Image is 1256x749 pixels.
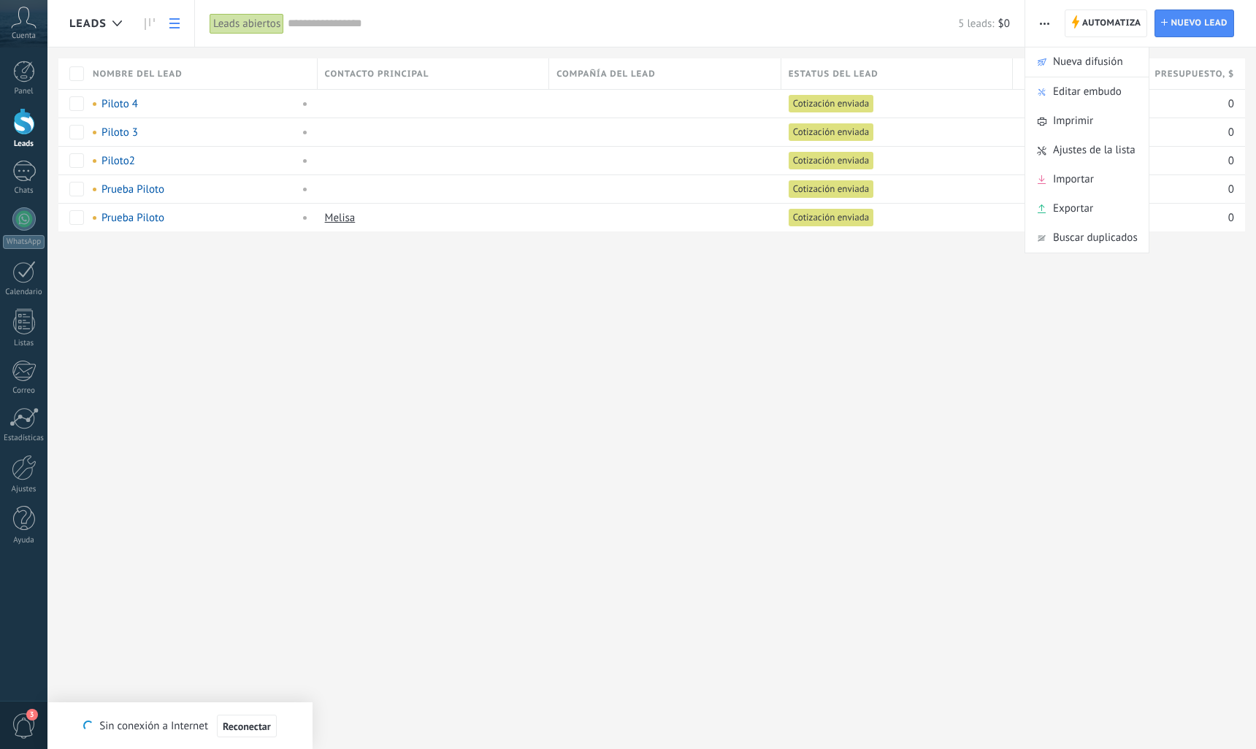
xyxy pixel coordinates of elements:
[793,126,869,139] span: Cotización enviada
[1154,67,1234,81] span: Presupuesto , $
[3,434,45,443] div: Estadísticas
[137,9,162,38] a: Leads
[210,13,284,34] div: Leads abiertos
[1053,223,1138,253] span: Buscar duplicados
[1053,194,1093,223] span: Exportar
[1154,9,1234,37] a: Nuevo lead
[325,211,356,225] a: Melisa
[69,17,107,31] span: Leads
[26,709,38,721] span: 3
[789,67,878,81] span: Estatus del lead
[3,288,45,297] div: Calendario
[3,536,45,545] div: Ayuda
[1171,10,1228,37] span: Nuevo lead
[3,235,45,249] div: WhatsApp
[93,67,183,81] span: Nombre del lead
[1228,154,1234,168] span: 0
[83,714,276,738] div: Sin conexión a Internet
[93,188,96,191] span: No hay tareas asignadas
[1053,165,1094,194] span: Importar
[793,183,869,196] span: Cotización enviada
[3,139,45,149] div: Leads
[3,339,45,348] div: Listas
[1034,9,1055,37] button: Más
[162,9,187,38] a: Lista
[1053,47,1123,77] span: Nueva difusión
[1053,77,1122,107] span: Editar embudo
[93,216,96,220] span: No hay tareas asignadas
[102,183,164,196] a: Prueba Piloto
[998,17,1010,31] span: $0
[3,485,45,494] div: Ajustes
[1082,10,1141,37] span: Automatiza
[1228,211,1234,225] span: 0
[1053,136,1136,165] span: Ajustes de la lista
[793,211,869,224] span: Cotización enviada
[793,97,869,110] span: Cotización enviada
[556,67,656,81] span: Compañía del lead
[1228,97,1234,111] span: 0
[1228,183,1234,196] span: 0
[325,67,429,81] span: Contacto principal
[12,31,36,41] span: Cuenta
[3,186,45,196] div: Chats
[217,715,277,738] button: Reconectar
[3,87,45,96] div: Panel
[223,721,271,731] span: Reconectar
[1053,107,1093,136] span: Imprimir
[102,126,138,139] a: Piloto 3
[93,159,96,163] span: No hay tareas asignadas
[3,386,45,396] div: Correo
[1228,126,1234,139] span: 0
[793,154,869,167] span: Cotización enviada
[102,211,164,225] a: Prueba Piloto
[102,97,138,111] a: Piloto 4
[102,154,135,168] a: Piloto2
[958,17,994,31] span: 5 leads:
[93,102,96,106] span: No hay tareas asignadas
[1065,9,1148,37] a: Automatiza
[93,131,96,134] span: No hay tareas asignadas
